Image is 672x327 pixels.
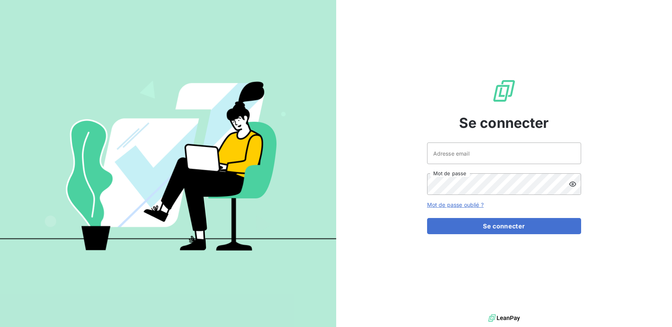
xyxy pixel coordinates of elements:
[427,218,581,234] button: Se connecter
[427,143,581,164] input: placeholder
[488,312,520,324] img: logo
[492,79,516,103] img: Logo LeanPay
[427,201,484,208] a: Mot de passe oublié ?
[459,112,549,133] span: Se connecter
